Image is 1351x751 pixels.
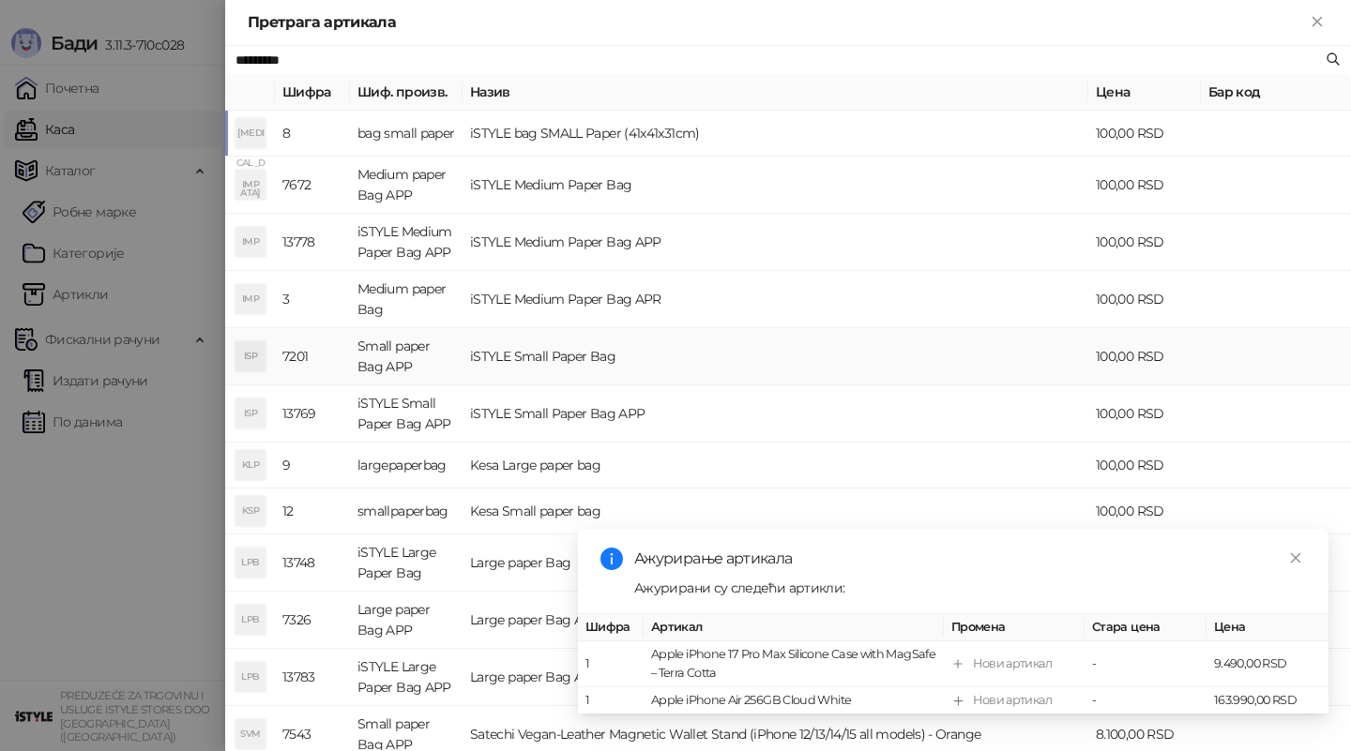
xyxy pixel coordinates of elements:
[1085,687,1207,714] td: -
[235,170,266,200] div: IMP
[350,385,463,443] td: iSTYLE Small Paper Bag APP
[1289,551,1302,564] span: close
[973,654,1052,673] div: Нови артикал
[644,687,944,714] td: Apple iPhone Air 256GB Cloud White
[463,328,1088,385] td: iSTYLE Small Paper Bag
[463,214,1088,271] td: iSTYLE Medium Paper Bag APP
[1207,687,1328,714] td: 163.990,00 RSD
[275,74,350,111] th: Шифра
[1088,385,1201,443] td: 100,00 RSD
[1207,641,1328,687] td: 9.490,00 RSD
[275,488,350,534] td: 12
[463,534,1088,592] td: Large paper Bag
[275,649,350,706] td: 13783
[463,488,1088,534] td: Kesa Small paper bag
[1088,214,1201,271] td: 100,00 RSD
[1088,328,1201,385] td: 100,00 RSD
[235,118,266,148] div: [MEDICAL_DATA]
[463,649,1088,706] td: Large paper Bag APP
[634,548,1306,570] div: Ажурирање артикала
[1207,614,1328,641] th: Цена
[634,578,1306,598] div: Ажурирани су следећи артикли:
[350,592,463,649] td: Large paper Bag APP
[1201,74,1351,111] th: Бар код
[235,662,266,692] div: LPB
[235,605,266,635] div: LPB
[235,719,266,749] div: SVM
[578,687,644,714] td: 1
[463,157,1088,214] td: iSTYLE Medium Paper Bag
[463,592,1088,649] td: Large paper Bag APP
[350,271,463,328] td: Medium paper Bag
[350,443,463,488] td: largepaperbag
[350,74,463,111] th: Шиф. произв.
[644,641,944,687] td: Apple iPhone 17 Pro Max Silicone Case with MagSafe – Terra Cotta
[463,74,1088,111] th: Назив
[973,691,1052,710] div: Нови артикал
[275,443,350,488] td: 9
[235,341,266,371] div: ISP
[275,385,350,443] td: 13769
[275,157,350,214] td: 7672
[350,157,463,214] td: Medium paper Bag APP
[944,614,1085,641] th: Промена
[578,641,644,687] td: 1
[350,649,463,706] td: iSTYLE Large Paper Bag APP
[235,227,266,257] div: IMP
[350,214,463,271] td: iSTYLE Medium Paper Bag APP
[1088,157,1201,214] td: 100,00 RSD
[1088,111,1201,157] td: 100,00 RSD
[600,548,623,570] span: info-circle
[235,398,266,428] div: ISP
[1088,488,1201,534] td: 100,00 RSD
[235,284,266,314] div: IMP
[275,214,350,271] td: 13778
[275,111,350,157] td: 8
[1085,641,1207,687] td: -
[275,271,350,328] td: 3
[463,271,1088,328] td: iSTYLE Medium Paper Bag APR
[1088,443,1201,488] td: 100,00 RSD
[350,111,463,157] td: bag small paper
[235,548,266,578] div: LPB
[1085,614,1207,641] th: Стара цена
[463,111,1088,157] td: iSTYLE bag SMALL Paper (41x41x31cm)
[248,11,1306,34] div: Претрага артикала
[235,450,266,480] div: KLP
[578,614,644,641] th: Шифра
[1285,548,1306,568] a: Close
[235,496,266,526] div: KSP
[350,534,463,592] td: iSTYLE Large Paper Bag
[275,328,350,385] td: 7201
[275,592,350,649] td: 7326
[350,328,463,385] td: Small paper Bag APP
[463,385,1088,443] td: iSTYLE Small Paper Bag APP
[350,488,463,534] td: smallpaperbag
[463,443,1088,488] td: Kesa Large paper bag
[275,534,350,592] td: 13748
[1088,271,1201,328] td: 100,00 RSD
[644,614,944,641] th: Артикал
[1306,11,1328,34] button: Close
[1088,74,1201,111] th: Цена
